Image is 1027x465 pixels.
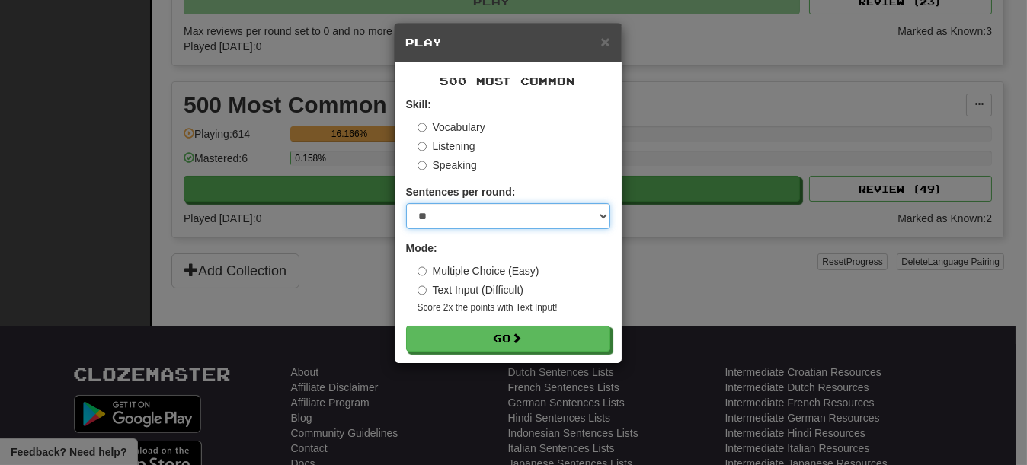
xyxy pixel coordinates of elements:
[406,242,437,254] strong: Mode:
[418,285,427,295] input: Text Input (Difficult)
[418,301,610,314] small: Score 2x the points with Text Input !
[600,33,609,50] span: ×
[418,161,427,170] input: Speaking
[600,33,609,49] button: Close
[418,119,485,135] label: Vocabulary
[440,75,576,88] span: 500 Most Common
[418,139,475,154] label: Listening
[418,123,427,132] input: Vocabulary
[406,184,516,199] label: Sentences per round:
[418,282,524,298] label: Text Input (Difficult)
[406,98,431,110] strong: Skill:
[406,35,610,50] h5: Play
[418,266,427,276] input: Multiple Choice (Easy)
[418,263,539,279] label: Multiple Choice (Easy)
[406,326,610,352] button: Go
[418,158,477,173] label: Speaking
[418,142,427,151] input: Listening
